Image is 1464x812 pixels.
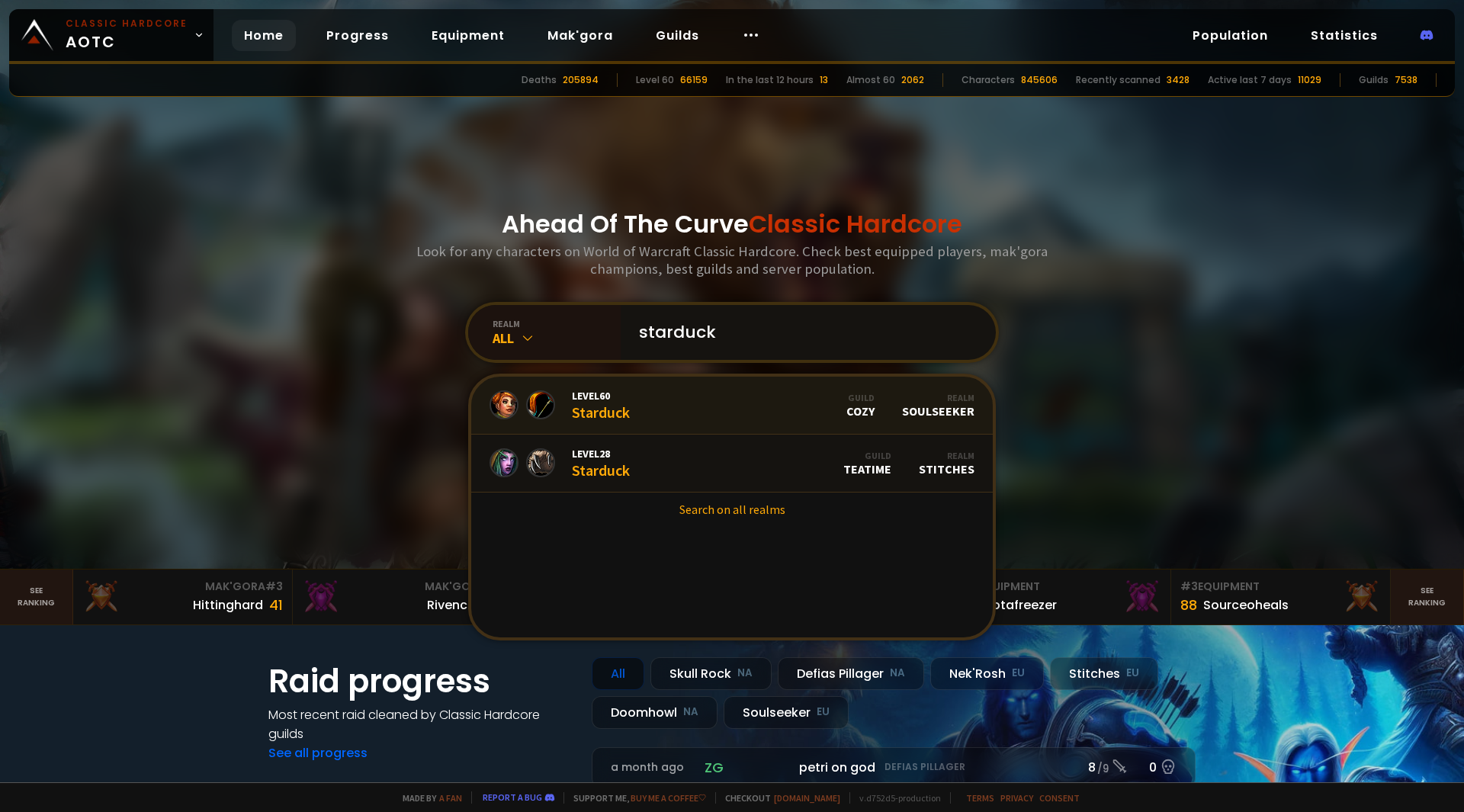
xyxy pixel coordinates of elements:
[846,392,875,403] div: Guild
[1180,20,1280,51] a: Population
[232,20,296,51] a: Home
[952,570,1171,624] a: #2Equipment88Notafreezer
[522,73,557,87] div: Deaths
[1050,657,1158,690] div: Stitches
[817,704,830,720] small: EU
[1012,666,1025,681] small: EU
[961,579,1161,595] div: Equipment
[778,657,924,690] div: Defias Pillager
[193,595,263,615] div: Hittinghard
[439,792,462,804] a: a fan
[820,73,828,87] div: 13
[471,493,993,526] a: Search on all realms
[846,73,895,87] div: Almost 60
[592,747,1196,788] a: a month agozgpetri on godDefias Pillager8 /90
[774,792,840,804] a: [DOMAIN_NAME]
[631,792,706,804] a: Buy me a coffee
[269,595,283,615] div: 41
[1076,73,1161,87] div: Recently scanned
[592,657,644,690] div: All
[1000,792,1033,804] a: Privacy
[572,447,630,480] div: Starduck
[984,595,1057,615] div: Notafreezer
[843,450,891,461] div: Guild
[1039,792,1080,804] a: Consent
[73,570,293,624] a: Mak'Gora#3Hittinghard41
[680,73,708,87] div: 66159
[1359,73,1389,87] div: Guilds
[302,579,502,595] div: Mak'Gora
[592,696,718,729] div: Doomhowl
[427,595,475,615] div: Rivench
[268,744,368,762] a: See all progress
[268,657,573,705] h1: Raid progress
[1126,666,1139,681] small: EU
[715,792,840,804] span: Checkout
[1180,579,1198,594] span: # 3
[1203,595,1289,615] div: Sourceoheals
[410,242,1054,278] h3: Look for any characters on World of Warcraft Classic Hardcore. Check best equipped players, mak'g...
[724,696,849,729] div: Soulseeker
[265,579,283,594] span: # 3
[471,377,993,435] a: Level60StarduckGuildCozyRealmSoulseeker
[82,579,283,595] div: Mak'Gora
[314,20,401,51] a: Progress
[737,666,753,681] small: NA
[393,792,462,804] span: Made by
[849,792,941,804] span: v. d752d5 - production
[930,657,1044,690] div: Nek'Rosh
[493,329,621,347] div: All
[919,450,974,461] div: Realm
[572,389,630,422] div: Starduck
[1180,595,1197,615] div: 88
[630,305,978,360] input: Search a character...
[563,792,706,804] span: Support me,
[683,704,698,720] small: NA
[749,207,962,241] span: Classic Hardcore
[419,20,517,51] a: Equipment
[1298,73,1321,87] div: 11029
[563,73,599,87] div: 205894
[268,705,573,743] h4: Most recent raid cleaned by Classic Hardcore guilds
[962,73,1015,87] div: Characters
[471,435,993,493] a: Level28StarduckGuildTeatimeRealmStitches
[66,17,188,30] small: Classic Hardcore
[1171,570,1391,624] a: #3Equipment88Sourceoheals
[901,73,924,87] div: 2062
[846,392,875,419] div: Cozy
[1395,73,1417,87] div: 7538
[483,791,542,803] a: Report a bug
[1299,20,1390,51] a: Statistics
[293,570,512,624] a: Mak'Gora#2Rivench100
[966,792,994,804] a: Terms
[650,657,772,690] div: Skull Rock
[902,392,974,403] div: Realm
[1208,73,1292,87] div: Active last 7 days
[890,666,905,681] small: NA
[1180,579,1381,595] div: Equipment
[572,389,630,403] span: Level 60
[1391,570,1464,624] a: Seeranking
[902,392,974,419] div: Soulseeker
[644,20,711,51] a: Guilds
[572,447,630,461] span: Level 28
[502,206,962,242] h1: Ahead Of The Curve
[919,450,974,477] div: Stitches
[1021,73,1058,87] div: 845606
[726,73,814,87] div: In the last 12 hours
[636,73,674,87] div: Level 60
[1167,73,1189,87] div: 3428
[843,450,891,477] div: Teatime
[493,318,621,329] div: realm
[9,9,213,61] a: Classic HardcoreAOTC
[66,17,188,53] span: AOTC
[535,20,625,51] a: Mak'gora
